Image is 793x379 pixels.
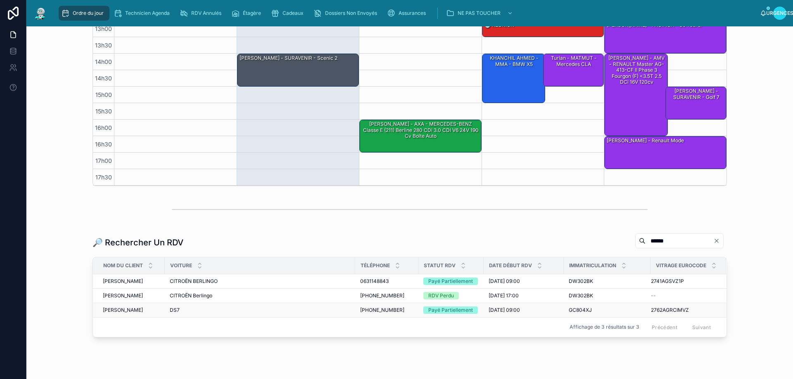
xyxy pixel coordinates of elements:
[713,238,723,244] button: Clair
[95,108,112,115] font: 15h30
[490,55,539,67] font: KHANCHIL AHMED - MMA - BMW x5
[489,278,559,285] a: [DATE] 09:00
[607,137,684,144] font: [PERSON_NAME] - Renault mode
[656,262,706,268] font: Vitrage Eurocode
[651,307,689,313] font: 2762AGRCIMVZ
[489,278,520,284] font: [DATE] 09:00
[95,25,112,32] font: 13h00
[651,307,716,313] a: 2762AGRCIMVZ
[95,124,112,131] font: 16h00
[170,278,350,285] a: CITROËN BERLINGO
[103,278,160,285] a: [PERSON_NAME]
[170,292,350,299] a: CITROËN Berlingo
[428,307,473,313] font: Payé Partiellement
[424,262,456,268] font: Statut RDV
[33,7,48,20] img: Logo de l'application
[240,55,337,61] font: [PERSON_NAME] - SURAVENIR - Scenic 2
[444,6,517,21] a: NE PAS TOUCHER
[360,292,413,299] a: [PHONE_NUMBER]
[489,307,559,313] a: [DATE] 09:00
[570,324,639,330] font: Affichage de 3 résultats sur 3
[229,6,267,21] a: Étagère
[191,10,221,16] font: RDV Annulés
[428,278,473,284] font: Payé Partiellement
[666,87,726,119] div: [PERSON_NAME] - SURAVENIR - Golf 7
[103,292,160,299] a: [PERSON_NAME]
[651,278,716,285] a: 2741AGSVZ1P
[399,10,426,16] font: Assurances
[605,137,726,169] div: [PERSON_NAME] - Renault mode
[95,42,112,49] font: 13h30
[95,58,112,65] font: 14h00
[55,4,760,22] div: contenu déroulant
[423,292,479,299] a: RDV Perdu
[605,21,726,53] div: [PERSON_NAME] - PACIFICA - C5 tourer
[361,262,390,268] font: Téléphone
[59,6,109,21] a: Ordre du jour
[95,141,112,148] font: 16h30
[360,120,481,152] div: [PERSON_NAME] - AXA - MERCEDES-BENZ Classe E (211) Berline 280 CDi 3.0 CDI V6 24V 190 cv Boîte auto
[111,6,176,21] a: Technicien Agenda
[360,307,413,313] a: [PHONE_NUMBER]
[385,6,432,21] a: Assurances
[360,307,404,313] font: [PHONE_NUMBER]
[423,278,479,285] a: Payé Partiellement
[489,292,559,299] a: [DATE] 17:00
[569,278,646,285] a: DW302BK
[544,54,604,86] div: Turlan - MATMUT - Mercedes CLA
[482,54,545,103] div: KHANCHIL AHMED - MMA - BMW x5
[243,10,261,16] font: Étagère
[103,262,143,268] font: Nom du client
[95,157,112,164] font: 17h00
[605,54,667,136] div: [PERSON_NAME] - AMV - RENAULT Master AG-413-CF II Phase 3 Fourgon (F) <3.5T 2.5 dCi 16V 120cv
[482,21,604,37] div: 🕒 RÉUNION - -
[551,55,597,67] font: Turlan - MATMUT - Mercedes CLA
[170,307,350,313] a: DS7
[360,292,404,299] font: [PHONE_NUMBER]
[360,278,389,284] font: 0631148843
[170,262,192,268] font: Voiture
[103,307,143,313] font: [PERSON_NAME]
[283,10,304,16] font: Cadeaux
[428,292,454,299] font: RDV Perdu
[93,238,183,247] font: 🔎 Rechercher Un RDV
[325,10,377,16] font: Dossiers Non Envoyés
[423,306,479,314] a: Payé Partiellement
[673,88,719,100] font: [PERSON_NAME] - SURAVENIR - Golf 7
[651,278,684,284] font: 2741AGSVZ1P
[170,307,180,313] font: DS7
[95,174,112,181] font: 17h30
[170,292,212,299] font: CITROËN Berlingo
[489,262,532,268] font: Date Début RDV
[458,10,501,16] font: NE PAS TOUCHER
[73,10,104,16] font: Ordre du jour
[103,278,143,284] font: [PERSON_NAME]
[170,278,218,284] font: CITROËN BERLINGO
[569,292,646,299] a: DW302BK
[363,121,479,139] font: [PERSON_NAME] - AXA - MERCEDES-BENZ Classe E (211) Berline 280 CDi 3.0 CDI V6 24V 190 cv Boîte auto
[125,10,170,16] font: Technicien Agenda
[103,307,160,313] a: [PERSON_NAME]
[651,292,716,299] a: --
[95,75,112,82] font: 14h30
[569,262,616,268] font: Immatriculation
[569,307,592,313] font: GC804XJ
[237,54,359,86] div: [PERSON_NAME] - SURAVENIR - Scenic 2
[489,307,520,313] font: [DATE] 09:00
[360,278,413,285] a: 0631148843
[608,55,665,85] font: [PERSON_NAME] - AMV - RENAULT Master AG-413-CF II Phase 3 Fourgon (F) <3.5T 2.5 dCi 16V 120cv
[569,278,593,284] font: DW302BK
[103,292,143,299] font: [PERSON_NAME]
[311,6,383,21] a: Dossiers Non Envoyés
[569,307,646,313] a: GC804XJ
[569,292,593,299] font: DW302BK
[177,6,227,21] a: RDV Annulés
[95,91,112,98] font: 15h00
[268,6,309,21] a: Cadeaux
[651,292,656,299] font: --
[489,292,519,299] font: [DATE] 17:00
